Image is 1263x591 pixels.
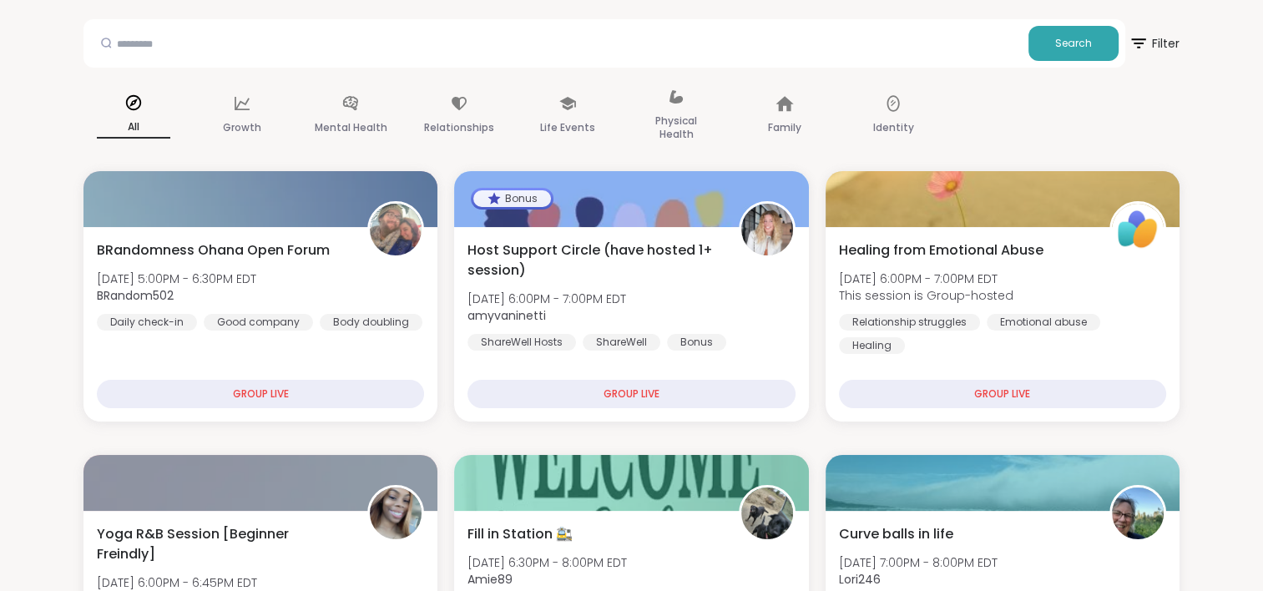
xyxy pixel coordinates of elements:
button: Search [1028,26,1119,61]
p: Relationships [424,118,494,138]
p: Physical Health [639,111,713,144]
span: [DATE] 6:00PM - 7:00PM EDT [839,270,1013,287]
b: BRandom502 [97,287,174,304]
p: All [97,117,170,139]
div: GROUP LIVE [467,380,795,408]
div: Healing [839,337,905,354]
img: ShareWell [1112,204,1164,255]
button: Filter [1129,19,1180,68]
span: Fill in Station 🚉 [467,524,573,544]
div: ShareWell Hosts [467,334,576,351]
span: Yoga R&B Session [Beginner Freindly] [97,524,349,564]
div: Good company [204,314,313,331]
div: Bonus [667,334,726,351]
span: [DATE] 5:00PM - 6:30PM EDT [97,270,256,287]
span: [DATE] 6:00PM - 7:00PM EDT [467,290,626,307]
span: [DATE] 7:00PM - 8:00PM EDT [839,554,998,571]
p: Identity [873,118,914,138]
div: Emotional abuse [987,314,1100,331]
span: Curve balls in life [839,524,953,544]
div: ShareWell [583,334,660,351]
span: Filter [1129,23,1180,63]
span: Search [1055,36,1092,51]
div: Daily check-in [97,314,197,331]
div: GROUP LIVE [839,380,1166,408]
span: Healing from Emotional Abuse [839,240,1043,260]
b: Amie89 [467,571,513,588]
div: Body doubling [320,314,422,331]
b: amyvaninetti [467,307,546,324]
img: Lori246 [1112,487,1164,539]
div: Relationship struggles [839,314,980,331]
span: This session is Group-hosted [839,287,1013,304]
b: Lori246 [839,571,881,588]
p: Life Events [540,118,595,138]
p: Family [768,118,801,138]
img: Amie89 [741,487,793,539]
span: [DATE] 6:00PM - 6:45PM EDT [97,574,257,591]
p: Growth [223,118,261,138]
div: Bonus [473,190,551,207]
img: BRandom502 [370,204,422,255]
img: amyvaninetti [741,204,793,255]
p: Mental Health [315,118,387,138]
span: BRandomness Ohana Open Forum [97,240,330,260]
span: Host Support Circle (have hosted 1+ session) [467,240,720,280]
img: seasonzofapril [370,487,422,539]
div: GROUP LIVE [97,380,424,408]
span: [DATE] 6:30PM - 8:00PM EDT [467,554,627,571]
